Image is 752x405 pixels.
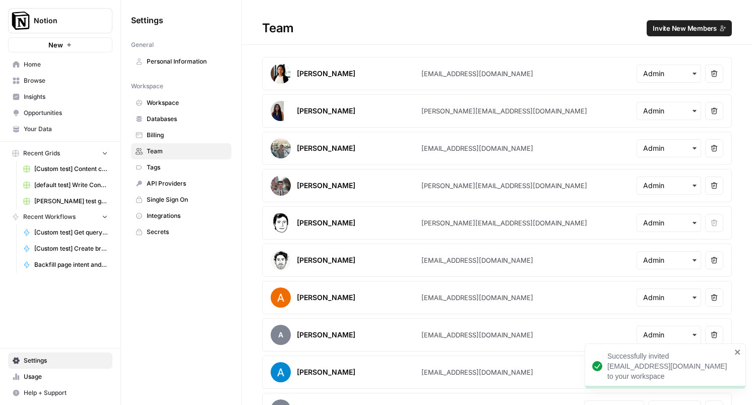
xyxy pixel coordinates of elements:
[271,213,291,233] img: avatar
[131,208,231,224] a: Integrations
[34,181,108,190] span: [default test] Write Content Briefs
[34,244,108,253] span: [Custom test] Create briefs from query inputs
[19,177,112,193] a: [default test] Write Content Briefs
[271,176,291,196] img: avatar
[19,224,112,241] a: [Custom test] Get query fanout from topic
[8,121,112,137] a: Your Data
[131,53,231,70] a: Personal Information
[8,385,112,401] button: Help + Support
[147,147,227,156] span: Team
[147,114,227,124] span: Databases
[147,131,227,140] span: Billing
[19,193,112,209] a: [PERSON_NAME] test grid
[297,218,355,228] div: [PERSON_NAME]
[8,56,112,73] a: Home
[131,14,163,26] span: Settings
[131,159,231,176] a: Tags
[147,195,227,204] span: Single Sign On
[8,353,112,369] a: Settings
[643,181,695,191] input: Admin
[421,218,587,228] div: [PERSON_NAME][EMAIL_ADDRESS][DOMAIN_NAME]
[242,20,752,36] div: Team
[24,372,108,381] span: Usage
[653,23,717,33] span: Invite New Members
[297,330,355,340] div: [PERSON_NAME]
[643,143,695,153] input: Admin
[271,325,291,345] span: A
[24,60,108,69] span: Home
[12,12,30,30] img: Notion Logo
[34,260,108,269] span: Backfill page intent and keywords
[131,95,231,111] a: Workspace
[34,197,108,206] span: [PERSON_NAME] test grid
[647,20,732,36] button: Invite New Members
[421,69,533,79] div: [EMAIL_ADDRESS][DOMAIN_NAME]
[271,362,291,382] img: avatar
[147,163,227,172] span: Tags
[297,143,355,153] div: [PERSON_NAME]
[24,92,108,101] span: Insights
[19,241,112,257] a: [Custom test] Create briefs from query inputs
[271,138,291,158] img: avatar
[19,161,112,177] a: [Custom test] Content creation flow
[24,76,108,85] span: Browse
[24,125,108,134] span: Your Data
[8,8,112,33] button: Workspace: Notion
[131,176,231,192] a: API Providers
[643,330,695,340] input: Admin
[147,98,227,107] span: Workspace
[147,211,227,220] span: Integrations
[8,369,112,385] a: Usage
[8,146,112,161] button: Recent Grids
[607,351,731,381] div: Successfully invited [EMAIL_ADDRESS][DOMAIN_NAME] to your workspace
[297,106,355,116] div: [PERSON_NAME]
[131,224,231,240] a: Secrets
[23,212,76,221] span: Recent Workflows
[8,105,112,121] a: Opportunities
[131,143,231,159] a: Team
[147,179,227,188] span: API Providers
[271,64,291,84] img: avatar
[643,218,695,228] input: Admin
[421,330,533,340] div: [EMAIL_ADDRESS][DOMAIN_NAME]
[48,40,63,50] span: New
[297,69,355,79] div: [PERSON_NAME]
[131,40,154,49] span: General
[19,257,112,273] a: Backfill page intent and keywords
[24,356,108,365] span: Settings
[421,293,533,303] div: [EMAIL_ADDRESS][DOMAIN_NAME]
[297,293,355,303] div: [PERSON_NAME]
[131,127,231,143] a: Billing
[131,82,163,91] span: Workspace
[23,149,60,158] span: Recent Grids
[131,192,231,208] a: Single Sign On
[643,255,695,265] input: Admin
[297,367,355,377] div: [PERSON_NAME]
[421,181,587,191] div: [PERSON_NAME][EMAIL_ADDRESS][DOMAIN_NAME]
[421,367,533,377] div: [EMAIL_ADDRESS][DOMAIN_NAME]
[8,89,112,105] a: Insights
[147,57,227,66] span: Personal Information
[643,69,695,79] input: Admin
[271,250,291,270] img: avatar
[34,16,95,26] span: Notion
[421,106,587,116] div: [PERSON_NAME][EMAIL_ADDRESS][DOMAIN_NAME]
[297,255,355,265] div: [PERSON_NAME]
[643,293,695,303] input: Admin
[131,111,231,127] a: Databases
[34,164,108,173] span: [Custom test] Content creation flow
[734,348,741,356] button: close
[271,101,284,121] img: avatar
[643,106,695,116] input: Admin
[271,287,291,308] img: avatar
[24,388,108,397] span: Help + Support
[147,227,227,237] span: Secrets
[34,228,108,237] span: [Custom test] Get query fanout from topic
[24,108,108,118] span: Opportunities
[297,181,355,191] div: [PERSON_NAME]
[8,73,112,89] a: Browse
[421,255,533,265] div: [EMAIL_ADDRESS][DOMAIN_NAME]
[421,143,533,153] div: [EMAIL_ADDRESS][DOMAIN_NAME]
[8,209,112,224] button: Recent Workflows
[8,37,112,52] button: New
